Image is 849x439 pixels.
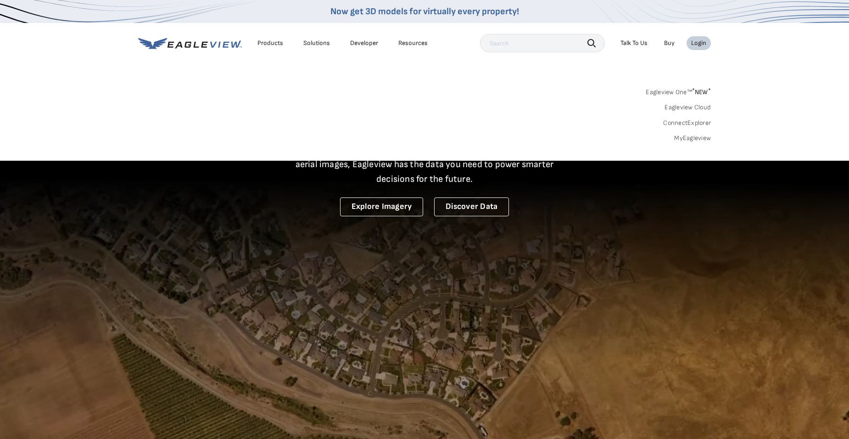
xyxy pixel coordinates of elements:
a: MyEagleview [674,134,711,142]
a: Eagleview Cloud [665,103,711,112]
div: Talk To Us [620,39,648,47]
input: Search [480,34,605,52]
a: Now get 3D models for virtually every property! [330,6,519,17]
span: NEW [692,88,711,96]
div: Login [691,39,706,47]
a: ConnectExplorer [663,119,711,127]
p: A new era starts here. Built on more than 3.5 billion high-resolution aerial images, Eagleview ha... [284,142,565,186]
div: Resources [398,39,428,47]
a: Discover Data [434,197,509,216]
a: Buy [664,39,675,47]
div: Solutions [303,39,330,47]
div: Products [257,39,283,47]
a: Explore Imagery [340,197,424,216]
a: Developer [350,39,378,47]
a: Eagleview One™*NEW* [646,85,711,96]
